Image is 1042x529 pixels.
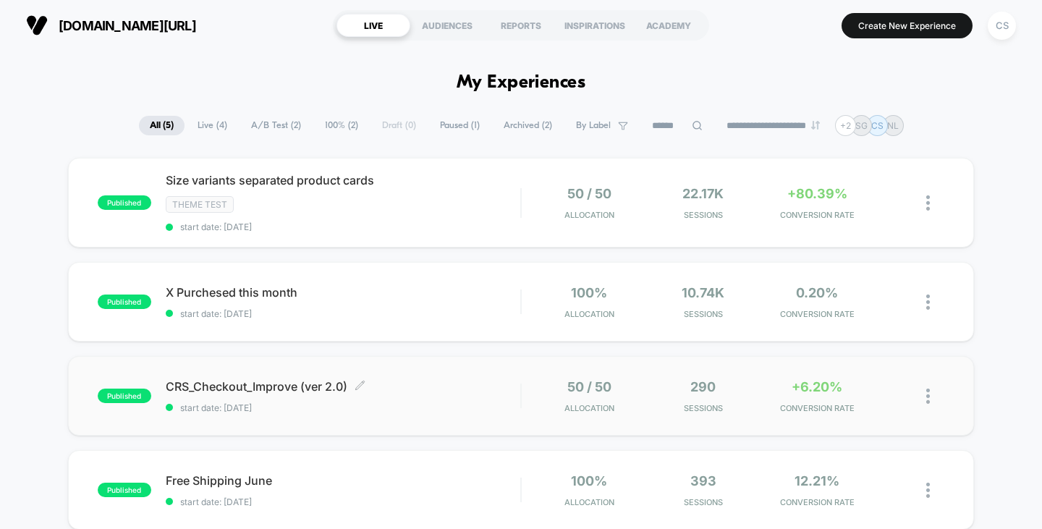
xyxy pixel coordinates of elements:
span: CRS_Checkout_Improve (ver 2.0) [166,379,521,394]
span: 12.21% [795,473,839,488]
span: [DOMAIN_NAME][URL] [59,18,196,33]
img: close [926,295,930,310]
div: REPORTS [484,14,558,37]
h1: My Experiences [457,72,586,93]
span: By Label [576,120,611,131]
div: LIVE [336,14,410,37]
img: close [926,389,930,404]
span: start date: [DATE] [166,308,521,319]
span: published [98,389,151,403]
span: 100% [571,473,607,488]
span: X Purchesed this month [166,285,521,300]
span: 50 / 50 [567,186,611,201]
span: Sessions [650,403,756,413]
span: Archived ( 2 ) [493,116,563,135]
button: [DOMAIN_NAME][URL] [22,14,200,37]
button: Create New Experience [842,13,973,38]
span: start date: [DATE] [166,402,521,413]
span: 22.17k [682,186,724,201]
div: + 2 [835,115,856,136]
img: Visually logo [26,14,48,36]
div: CS [988,12,1016,40]
button: CS [983,11,1020,41]
img: close [926,195,930,211]
span: +80.39% [787,186,847,201]
span: CONVERSION RATE [764,210,871,220]
span: start date: [DATE] [166,221,521,232]
span: Free Shipping June [166,473,521,488]
div: AUDIENCES [410,14,484,37]
span: CONVERSION RATE [764,309,871,319]
span: A/B Test ( 2 ) [240,116,312,135]
span: Paused ( 1 ) [429,116,491,135]
span: All ( 5 ) [139,116,185,135]
span: +6.20% [792,379,842,394]
span: start date: [DATE] [166,496,521,507]
span: published [98,195,151,210]
span: 290 [690,379,716,394]
img: end [811,121,820,130]
span: Sessions [650,497,756,507]
span: Allocation [564,309,614,319]
span: 10.74k [682,285,724,300]
span: published [98,483,151,497]
span: 0.20% [796,285,838,300]
span: 100% [571,285,607,300]
span: Theme Test [166,196,234,213]
p: NL [887,120,899,131]
span: Allocation [564,403,614,413]
span: Live ( 4 ) [187,116,238,135]
span: Allocation [564,210,614,220]
span: 393 [690,473,716,488]
span: Sessions [650,309,756,319]
span: Sessions [650,210,756,220]
span: published [98,295,151,309]
p: SG [855,120,868,131]
span: CONVERSION RATE [764,497,871,507]
img: close [926,483,930,498]
span: 100% ( 2 ) [314,116,369,135]
span: Allocation [564,497,614,507]
div: ACADEMY [632,14,706,37]
span: 50 / 50 [567,379,611,394]
div: INSPIRATIONS [558,14,632,37]
span: Size variants separated product cards [166,173,521,187]
span: CONVERSION RATE [764,403,871,413]
p: CS [871,120,884,131]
